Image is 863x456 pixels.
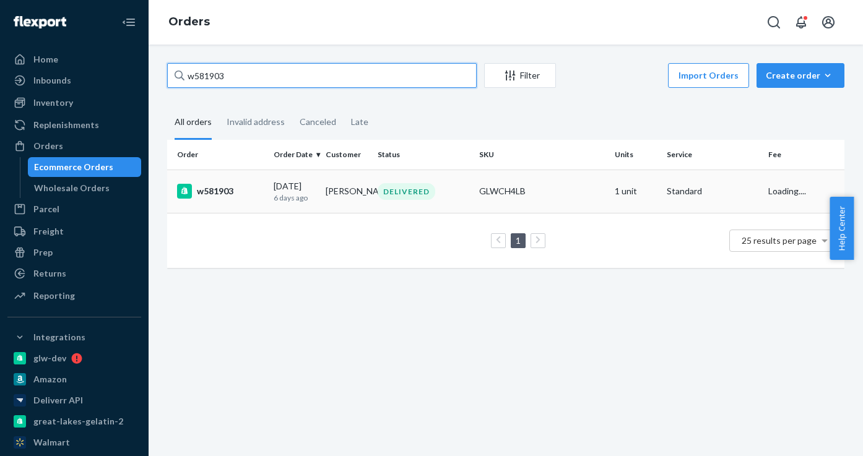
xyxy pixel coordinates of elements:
a: Inbounds [7,71,141,90]
a: Ecommerce Orders [28,157,142,177]
a: Orders [168,15,210,28]
a: Amazon [7,369,141,389]
div: GLWCH4LB [479,185,605,197]
div: Parcel [33,203,59,215]
div: Orders [33,140,63,152]
a: Home [7,49,141,69]
div: Ecommerce Orders [34,161,113,173]
div: great-lakes-gelatin-2 [33,415,123,428]
div: Returns [33,267,66,280]
div: Customer [326,149,368,160]
td: Loading.... [763,170,844,213]
div: Amazon [33,373,67,385]
a: Page 1 is your current page [513,235,523,246]
button: Open Search Box [761,10,786,35]
button: Filter [484,63,556,88]
a: Freight [7,222,141,241]
span: Support [25,9,69,20]
button: Open notifications [789,10,813,35]
div: Inventory [33,97,73,109]
div: glw-dev [33,352,66,364]
a: Wholesale Orders [28,178,142,198]
th: Fee [763,140,844,170]
div: Freight [33,225,64,238]
th: Order [167,140,269,170]
span: 25 results per page [742,235,817,246]
a: great-lakes-gelatin-2 [7,411,141,431]
div: Create order [766,69,835,82]
div: Reporting [33,290,75,302]
th: SKU [474,140,610,170]
div: Filter [485,69,555,82]
div: [DATE] [274,180,316,203]
button: Import Orders [668,63,749,88]
div: All orders [175,106,212,140]
a: Inventory [7,93,141,113]
th: Units [610,140,662,170]
button: Integrations [7,327,141,347]
div: Replenishments [33,119,99,131]
p: 6 days ago [274,192,316,203]
a: Returns [7,264,141,283]
button: Open account menu [816,10,841,35]
th: Status [373,140,474,170]
div: Prep [33,246,53,259]
button: Help Center [830,197,854,260]
div: Integrations [33,331,85,343]
a: Prep [7,243,141,262]
div: Walmart [33,436,70,449]
a: Orders [7,136,141,156]
div: Inbounds [33,74,71,87]
div: Home [33,53,58,66]
input: Search orders [167,63,477,88]
ol: breadcrumbs [158,4,220,40]
a: Deliverr API [7,390,141,410]
button: Create order [757,63,844,88]
div: Canceled [300,106,336,138]
img: Flexport logo [14,16,66,28]
a: Replenishments [7,115,141,135]
div: Wholesale Orders [34,182,110,194]
div: w581903 [177,184,264,199]
th: Order Date [269,140,321,170]
td: [PERSON_NAME] [321,170,373,213]
th: Service [662,140,763,170]
div: Deliverr API [33,394,83,407]
button: Close Navigation [116,10,141,35]
a: glw-dev [7,348,141,368]
a: Parcel [7,199,141,219]
a: Reporting [7,286,141,306]
td: 1 unit [610,170,662,213]
p: Standard [667,185,758,197]
a: Walmart [7,432,141,452]
div: DELIVERED [378,183,435,200]
div: Invalid address [227,106,285,138]
div: Late [351,106,368,138]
